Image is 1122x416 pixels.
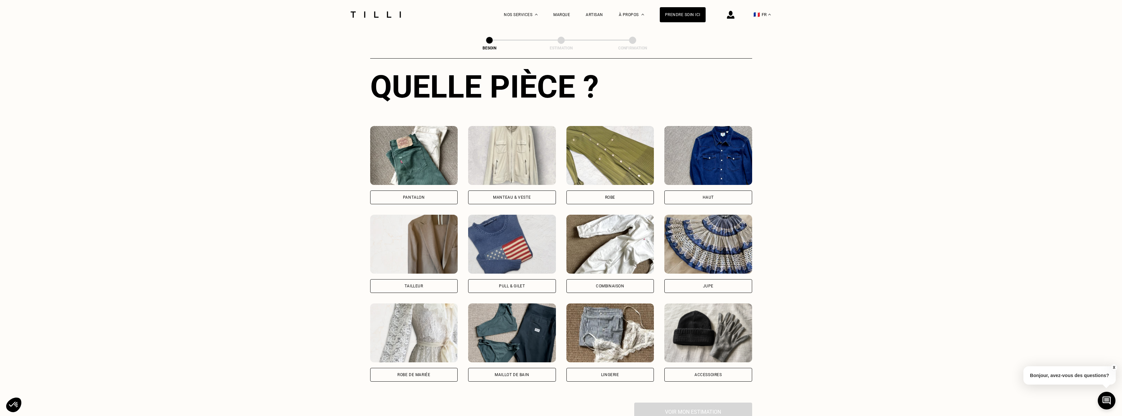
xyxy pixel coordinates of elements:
div: Tailleur [405,284,423,288]
p: Bonjour, avez-vous des questions? [1023,366,1116,385]
div: Maillot de bain [495,373,529,377]
img: Tilli retouche votre Pull & gilet [468,215,556,274]
img: icône connexion [727,11,734,19]
div: Robe [605,195,615,199]
img: Menu déroulant à propos [641,14,644,15]
img: Tilli retouche votre Robe de mariée [370,303,458,362]
img: Tilli retouche votre Combinaison [566,215,654,274]
div: Confirmation [600,46,665,50]
div: Jupe [703,284,713,288]
img: Tilli retouche votre Manteau & Veste [468,126,556,185]
div: Estimation [528,46,594,50]
a: Marque [553,12,570,17]
div: Combinaison [596,284,624,288]
img: Tilli retouche votre Accessoires [664,303,752,362]
img: Menu déroulant [535,14,538,15]
img: Tilli retouche votre Pantalon [370,126,458,185]
img: Tilli retouche votre Robe [566,126,654,185]
a: Prendre soin ici [660,7,706,22]
div: Lingerie [601,373,619,377]
div: Haut [703,195,714,199]
span: 🇫🇷 [753,11,760,18]
div: Besoin [457,46,522,50]
a: Artisan [586,12,603,17]
img: Tilli retouche votre Tailleur [370,215,458,274]
div: Robe de mariée [397,373,430,377]
div: Pull & gilet [499,284,525,288]
img: Tilli retouche votre Lingerie [566,303,654,362]
button: X [1111,364,1117,371]
div: Accessoires [694,373,722,377]
img: Tilli retouche votre Maillot de bain [468,303,556,362]
div: Quelle pièce ? [370,68,752,105]
img: Tilli retouche votre Haut [664,126,752,185]
div: Pantalon [403,195,425,199]
div: Manteau & Veste [493,195,531,199]
img: menu déroulant [768,14,771,15]
img: Logo du service de couturière Tilli [348,11,403,18]
img: Tilli retouche votre Jupe [664,215,752,274]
